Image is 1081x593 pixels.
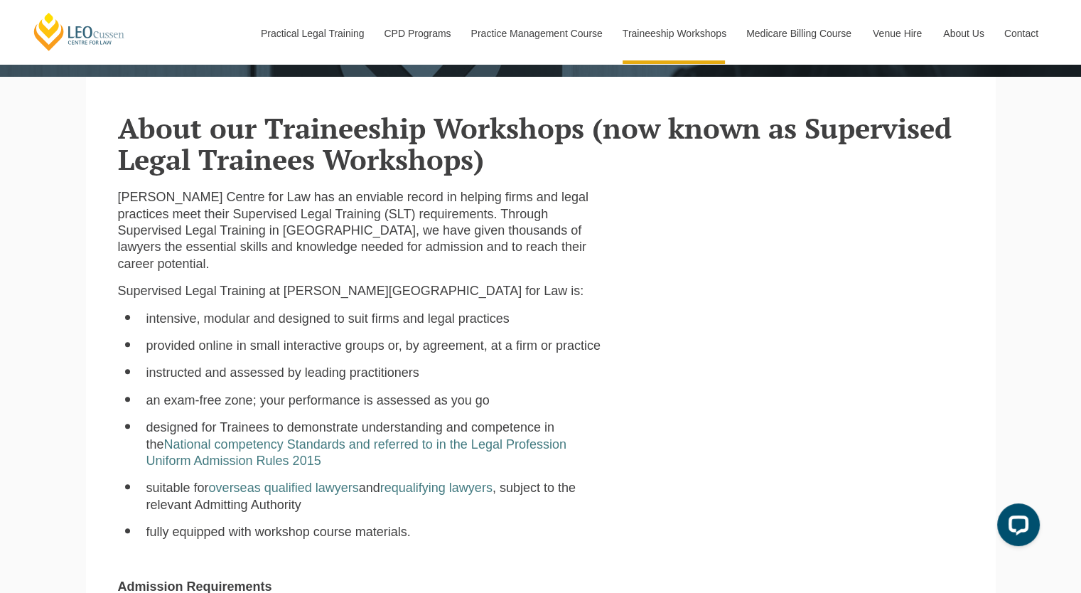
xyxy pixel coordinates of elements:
[118,189,603,272] p: [PERSON_NAME] Centre for Law has an enviable record in helping firms and legal practices meet the...
[986,498,1045,557] iframe: LiveChat chat widget
[146,365,603,381] li: instructed and assessed by leading practitioners
[32,11,127,52] a: [PERSON_NAME] Centre for Law
[373,3,460,64] a: CPD Programs
[736,3,862,64] a: Medicare Billing Course
[118,112,964,175] h2: About our Traineeship Workshops (now known as Supervised Legal Trainees Workshops)
[146,420,603,469] li: designed for Trainees to demonstrate understanding and competence in the
[146,311,603,327] li: intensive, modular and designed to suit firms and legal practices
[612,3,736,64] a: Traineeship Workshops
[461,3,612,64] a: Practice Management Course
[118,283,603,299] p: Supervised Legal Training at [PERSON_NAME][GEOGRAPHIC_DATA] for Law is:
[862,3,932,64] a: Venue Hire
[380,481,493,495] a: requalifying lawyers
[146,338,603,354] li: provided online in small interactive groups or, by agreement, at a firm or practice
[146,392,603,409] li: an exam-free zone; your performance is assessed as you go
[250,3,374,64] a: Practical Legal Training
[146,524,603,540] li: fully equipped with workshop course materials.
[932,3,994,64] a: About Us
[146,480,603,513] li: suitable for and , subject to the relevant Admitting Authority
[146,437,566,468] a: National competency Standards and referred to in the Legal Profession Uniform Admission Rules 2015
[209,481,359,495] a: overseas qualified lawyers
[994,3,1049,64] a: Contact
